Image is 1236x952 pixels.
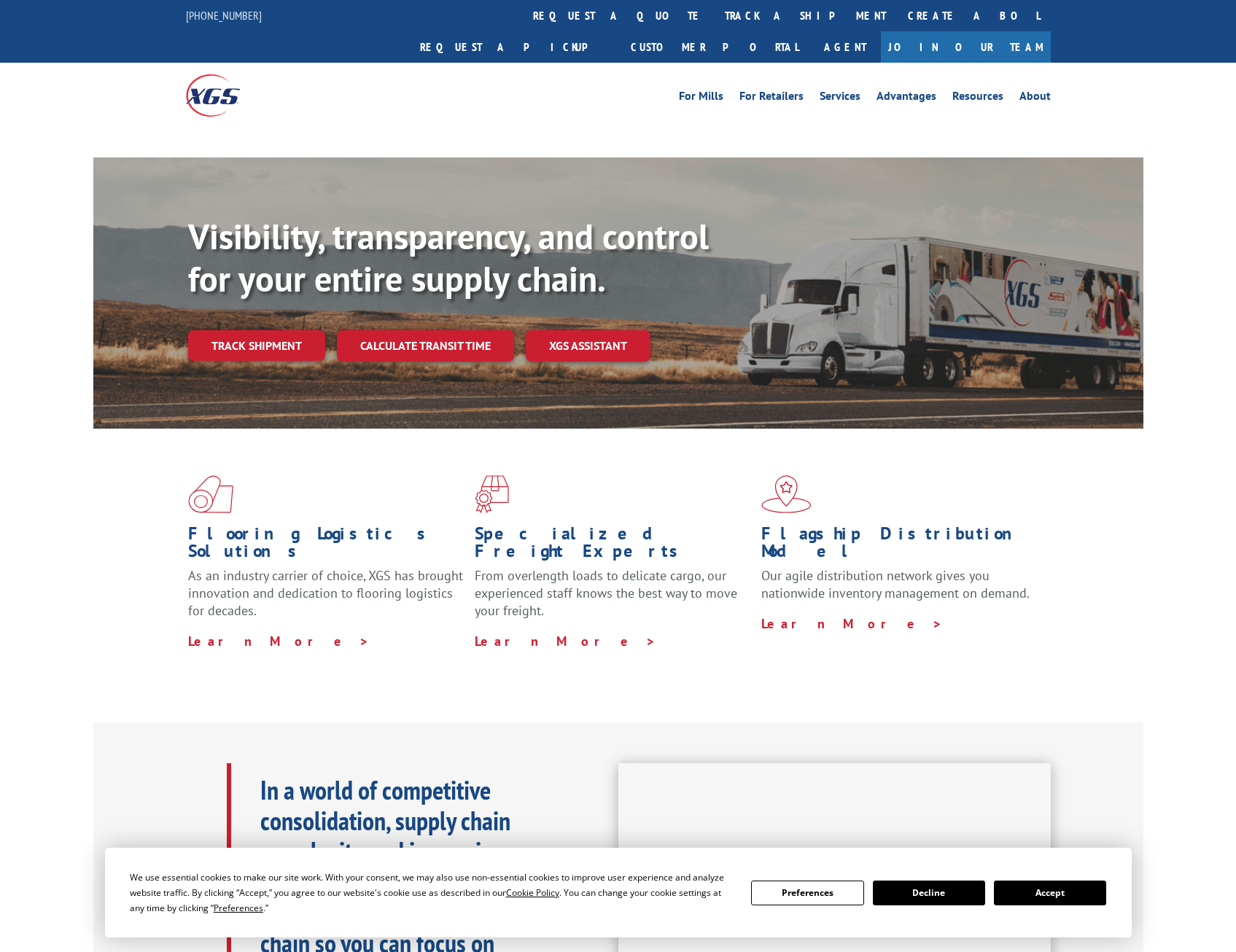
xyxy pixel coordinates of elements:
[620,31,809,63] a: Customer Portal
[188,214,709,301] b: Visibility, transparency, and control for your entire supply chain.
[475,633,656,649] a: Learn More >
[739,90,804,106] a: For Retailers
[188,567,463,619] span: As an industry carrier of choice, XGS has brought innovation and dedication to flooring logistics...
[409,31,620,63] a: Request a pickup
[761,475,812,513] img: xgs-icon-flagship-distribution-model-red
[873,881,985,905] button: Decline
[952,90,1003,106] a: Resources
[761,525,1037,567] h1: Flagship Distribution Model
[761,615,943,632] a: Learn More >
[188,330,325,361] a: Track shipment
[1019,90,1051,106] a: About
[877,90,936,106] a: Advantages
[475,567,750,632] p: From overlength loads to delicate cargo, our experienced staff knows the best way to move your fr...
[809,31,881,63] a: Agent
[337,330,514,362] a: Calculate transit time
[188,525,464,567] h1: Flooring Logistics Solutions
[526,330,650,362] a: XGS ASSISTANT
[820,90,860,106] a: Services
[751,881,863,905] button: Preferences
[188,475,233,513] img: xgs-icon-total-supply-chain-intelligence-red
[994,881,1106,905] button: Accept
[475,475,509,513] img: xgs-icon-focused-on-flooring-red
[475,525,750,567] h1: Specialized Freight Experts
[679,90,723,106] a: For Mills
[881,31,1051,63] a: Join Our Team
[105,848,1132,937] div: Cookie Consent Prompt
[188,633,370,649] a: Learn More >
[214,902,263,914] span: Preferences
[130,870,734,916] div: We use essential cookies to make our site work. With your consent, we may also use non-essential ...
[186,8,262,23] a: [PHONE_NUMBER]
[506,886,559,899] span: Cookie Policy
[761,567,1030,601] span: Our agile distribution network gives you nationwide inventory management on demand.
